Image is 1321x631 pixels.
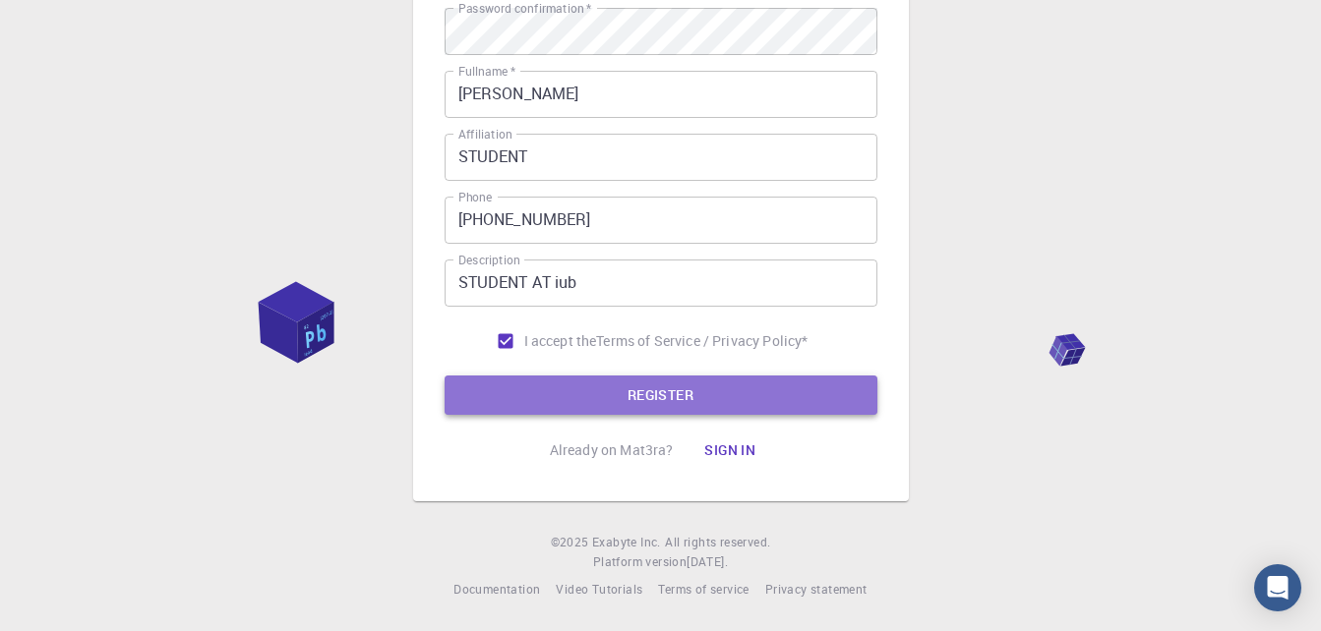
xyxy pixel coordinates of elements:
[596,331,808,351] a: Terms of Service / Privacy Policy*
[556,580,642,600] a: Video Tutorials
[658,581,749,597] span: Terms of service
[445,375,877,415] button: REGISTER
[556,581,642,597] span: Video Tutorials
[1254,564,1301,611] div: Open Intercom Messenger
[658,580,749,600] a: Terms of service
[453,581,540,597] span: Documentation
[453,580,540,600] a: Documentation
[687,552,728,572] a: [DATE].
[765,581,868,597] span: Privacy statement
[458,252,520,268] label: Description
[458,63,515,80] label: Fullname
[458,126,511,143] label: Affiliation
[592,534,661,549] span: Exabyte Inc.
[765,580,868,600] a: Privacy statement
[551,533,592,552] span: © 2025
[524,331,597,351] span: I accept the
[458,189,492,205] label: Phone
[596,331,808,351] p: Terms of Service / Privacy Policy *
[687,553,728,569] span: [DATE] .
[592,533,661,552] a: Exabyte Inc.
[689,430,771,470] button: Sign in
[665,533,770,552] span: All rights reserved.
[593,552,687,572] span: Platform version
[550,440,674,460] p: Already on Mat3ra?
